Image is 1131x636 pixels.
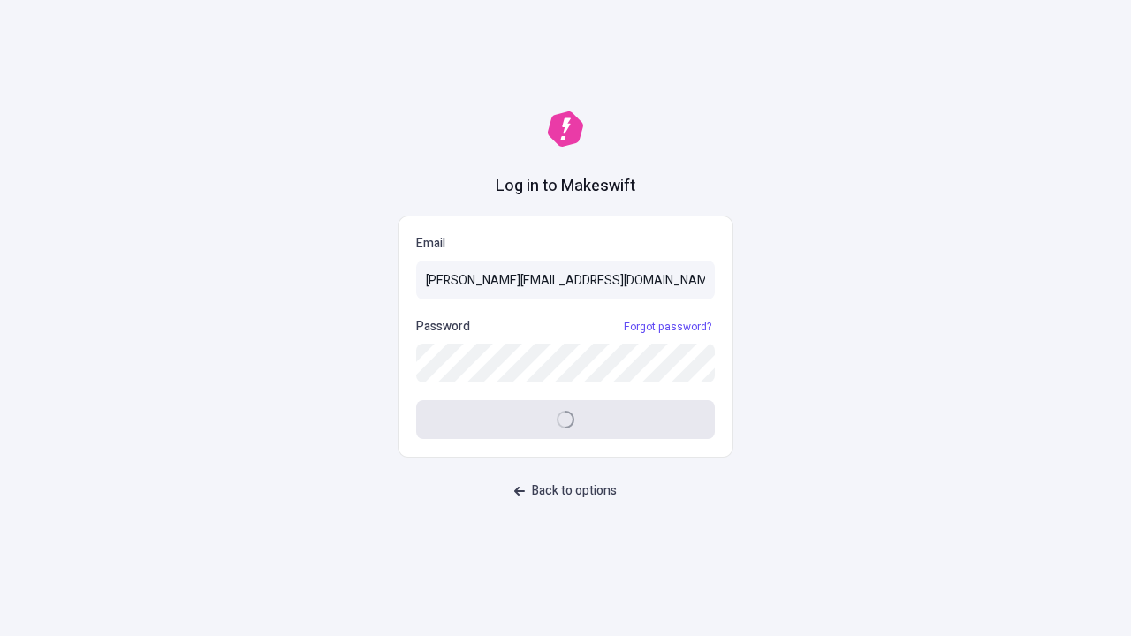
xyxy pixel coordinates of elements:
a: Forgot password? [620,320,715,334]
p: Password [416,317,470,337]
p: Email [416,234,715,254]
h1: Log in to Makeswift [496,175,635,198]
button: Back to options [504,475,627,507]
input: Email [416,261,715,299]
span: Back to options [532,481,617,501]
